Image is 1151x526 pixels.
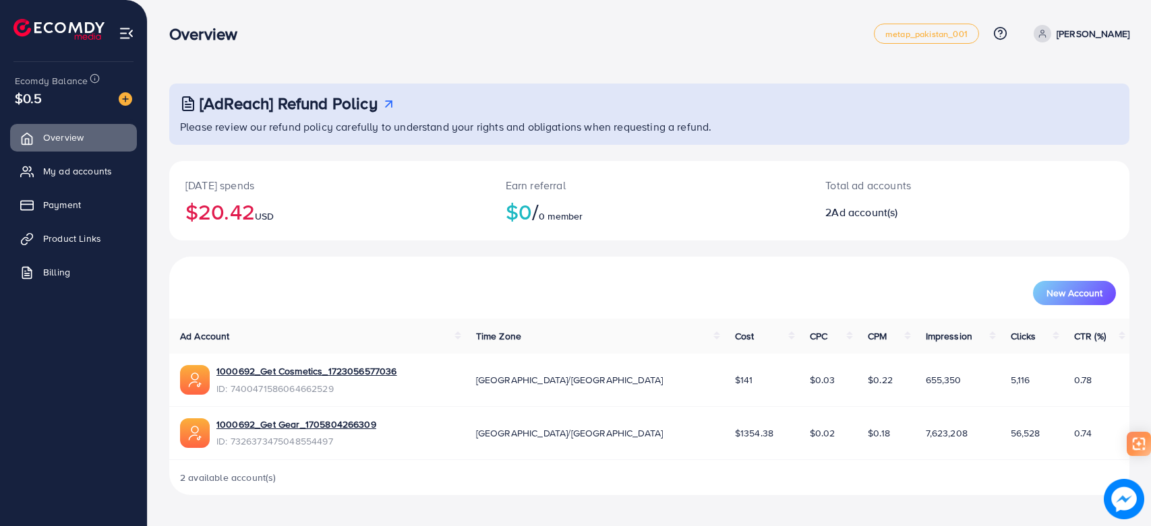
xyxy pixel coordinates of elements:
span: Impression [926,329,973,343]
span: $0.02 [810,426,835,440]
span: [GEOGRAPHIC_DATA]/[GEOGRAPHIC_DATA] [476,426,663,440]
h3: Overview [169,24,248,44]
span: CPM [868,329,887,343]
img: menu [119,26,134,41]
span: ID: 7400471586064662529 [216,382,397,395]
span: My ad accounts [43,164,112,178]
span: Clicks [1011,329,1036,343]
span: 2 available account(s) [180,471,276,484]
span: 655,350 [926,373,962,387]
span: Billing [43,265,70,279]
span: Time Zone [476,329,521,343]
span: / [532,196,539,227]
span: 0.78 [1074,373,1092,387]
a: Billing [10,259,137,286]
p: Please review our refund policy carefully to understand your rights and obligations when requesti... [180,119,1121,135]
a: metap_pakistan_001 [874,24,979,44]
span: $0.22 [868,373,893,387]
span: $0.5 [15,88,42,108]
a: [PERSON_NAME] [1028,25,1129,42]
span: Payment [43,198,81,211]
p: [PERSON_NAME] [1057,26,1129,42]
span: New Account [1046,288,1102,298]
a: 1000692_Get Cosmetics_1723056577036 [216,364,397,378]
span: USD [255,209,274,223]
p: [DATE] spends [185,177,473,193]
span: Overview [43,131,84,144]
img: image [1104,479,1144,519]
span: $0.03 [810,373,835,387]
span: Ad account(s) [831,205,897,220]
span: Ecomdy Balance [15,74,88,88]
span: 5,116 [1011,373,1030,387]
img: image [119,92,132,106]
span: 0.74 [1074,426,1092,440]
button: New Account [1033,281,1116,305]
span: $141 [735,373,753,387]
span: Ad Account [180,329,230,343]
span: $1354.38 [735,426,773,440]
a: 1000692_Get Gear_1705804266309 [216,418,376,431]
span: Cost [735,329,755,343]
img: logo [13,19,105,40]
span: ID: 7326373475048554497 [216,434,376,448]
span: 7,623,208 [926,426,968,440]
p: Total ad accounts [825,177,1033,193]
a: Overview [10,124,137,151]
span: Product Links [43,232,101,245]
h2: 2 [825,206,1033,219]
span: $0.18 [868,426,890,440]
a: Product Links [10,225,137,252]
h3: [AdReach] Refund Policy [200,94,378,113]
span: 0 member [539,209,583,223]
span: CTR (%) [1074,329,1106,343]
span: metap_pakistan_001 [885,30,968,38]
img: ic-ads-acc.e4c84228.svg [180,418,210,448]
span: 56,528 [1011,426,1040,440]
img: ic-ads-acc.e4c84228.svg [180,365,210,395]
span: [GEOGRAPHIC_DATA]/[GEOGRAPHIC_DATA] [476,373,663,387]
a: Payment [10,191,137,218]
a: My ad accounts [10,158,137,185]
span: CPC [810,329,827,343]
h2: $0 [506,199,794,224]
p: Earn referral [506,177,794,193]
h2: $20.42 [185,199,473,224]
